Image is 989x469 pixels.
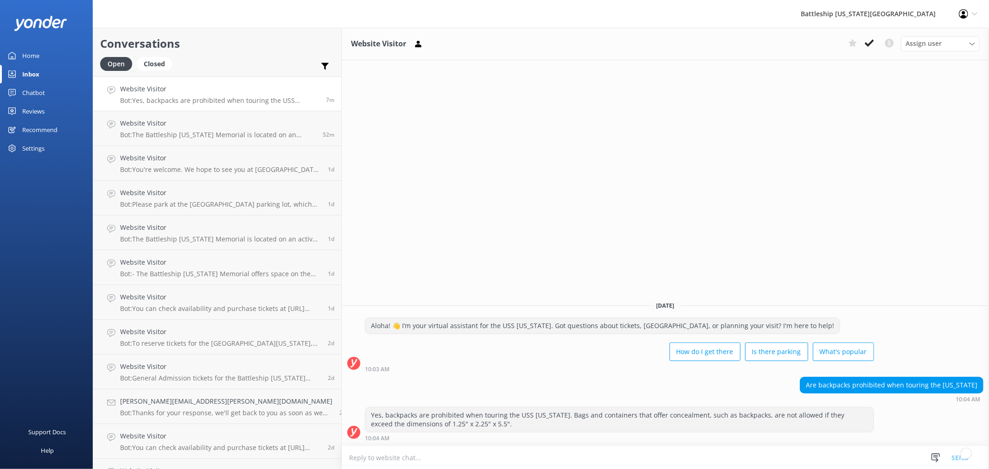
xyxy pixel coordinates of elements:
[670,342,740,361] button: How do I get there
[651,302,680,310] span: [DATE]
[93,355,341,389] a: Website VisitorBot:General Admission tickets for the Battleship [US_STATE] start at $39.99 for ad...
[93,424,341,459] a: Website VisitorBot:You can check availability and purchase tickets at [URL][DOMAIN_NAME].2d
[365,436,389,441] strong: 10:04 AM
[120,431,321,441] h4: Website Visitor
[120,270,321,278] p: Bot: - The Battleship [US_STATE] Memorial offers space on the ship at no charge for official cere...
[365,318,840,334] div: Aloha! 👋 I’m your virtual assistant for the USS [US_STATE]. Got questions about tickets, [GEOGRAP...
[41,441,54,460] div: Help
[22,102,45,120] div: Reviews
[120,165,321,174] p: Bot: You're welcome. We hope to see you at [GEOGRAPHIC_DATA][US_STATE] soon!
[22,120,57,139] div: Recommend
[120,292,321,302] h4: Website Visitor
[328,339,334,347] span: Oct 05 2025 11:19pm (UTC -10:00) Pacific/Honolulu
[120,153,321,163] h4: Website Visitor
[22,139,45,158] div: Settings
[800,377,983,393] div: Are backpacks prohibited when touring the [US_STATE]
[120,131,316,139] p: Bot: The Battleship [US_STATE] Memorial is located on an active U.S. Navy base and can be accesse...
[328,374,334,382] span: Oct 05 2025 10:56pm (UTC -10:00) Pacific/Honolulu
[745,342,808,361] button: Is there parking
[120,339,321,348] p: Bot: To reserve tickets for the [GEOGRAPHIC_DATA][US_STATE], it's recommended to book in advance ...
[93,250,341,285] a: Website VisitorBot:- The Battleship [US_STATE] Memorial offers space on the ship at no charge for...
[120,84,319,94] h4: Website Visitor
[120,96,319,105] p: Bot: Yes, backpacks are prohibited when touring the USS [US_STATE]. Bags and containers that offe...
[328,235,334,243] span: Oct 06 2025 07:22pm (UTC -10:00) Pacific/Honolulu
[365,435,874,441] div: Oct 08 2025 10:04am (UTC -10:00) Pacific/Honolulu
[137,57,172,71] div: Closed
[813,342,874,361] button: What's popular
[120,374,321,382] p: Bot: General Admission tickets for the Battleship [US_STATE] start at $39.99 for adults (13+) and...
[328,200,334,208] span: Oct 07 2025 08:01am (UTC -10:00) Pacific/Honolulu
[906,38,942,49] span: Assign user
[800,396,983,402] div: Oct 08 2025 10:04am (UTC -10:00) Pacific/Honolulu
[93,215,341,250] a: Website VisitorBot:The Battleship [US_STATE] Memorial is located on an active U.S. Navy base and ...
[22,65,39,83] div: Inbox
[100,58,137,69] a: Open
[120,188,321,198] h4: Website Visitor
[29,423,66,441] div: Support Docs
[22,83,45,102] div: Chatbot
[93,320,341,355] a: Website VisitorBot:To reserve tickets for the [GEOGRAPHIC_DATA][US_STATE], it's recommended to bo...
[328,270,334,278] span: Oct 06 2025 05:55pm (UTC -10:00) Pacific/Honolulu
[901,36,980,51] div: Assign User
[120,257,321,267] h4: Website Visitor
[22,46,39,65] div: Home
[120,327,321,337] h4: Website Visitor
[93,285,341,320] a: Website VisitorBot:You can check availability and purchase tickets at [URL][DOMAIN_NAME].1d
[120,118,316,128] h4: Website Visitor
[328,444,334,451] span: Oct 05 2025 01:51pm (UTC -10:00) Pacific/Honolulu
[93,111,341,146] a: Website VisitorBot:The Battleship [US_STATE] Memorial is located on an active U.S. Navy base and ...
[120,409,332,417] p: Bot: Thanks for your response, we'll get back to you as soon as we can during opening hours.
[120,222,321,233] h4: Website Visitor
[120,304,321,313] p: Bot: You can check availability and purchase tickets at [URL][DOMAIN_NAME].
[120,200,321,209] p: Bot: Please park at the [GEOGRAPHIC_DATA] parking lot, which has a fee of $7. Then, take the shut...
[93,181,341,215] a: Website VisitorBot:Please park at the [GEOGRAPHIC_DATA] parking lot, which has a fee of $7. Then,...
[100,57,132,71] div: Open
[323,131,334,139] span: Oct 08 2025 09:20am (UTC -10:00) Pacific/Honolulu
[365,407,874,432] div: Yes, backpacks are prohibited when touring the USS [US_STATE]. Bags and containers that offer con...
[120,396,332,406] h4: [PERSON_NAME][EMAIL_ADDRESS][PERSON_NAME][DOMAIN_NAME]
[120,361,321,372] h4: Website Visitor
[339,409,346,417] span: Oct 05 2025 07:40pm (UTC -10:00) Pacific/Honolulu
[93,76,341,111] a: Website VisitorBot:Yes, backpacks are prohibited when touring the USS [US_STATE]. Bags and contai...
[956,397,980,402] strong: 10:04 AM
[365,367,389,372] strong: 10:03 AM
[326,96,334,104] span: Oct 08 2025 10:04am (UTC -10:00) Pacific/Honolulu
[93,146,341,181] a: Website VisitorBot:You're welcome. We hope to see you at [GEOGRAPHIC_DATA][US_STATE] soon!1d
[14,16,67,31] img: yonder-white-logo.png
[93,389,341,424] a: [PERSON_NAME][EMAIL_ADDRESS][PERSON_NAME][DOMAIN_NAME]Bot:Thanks for your response, we'll get bac...
[342,446,989,469] textarea: To enrich screen reader interactions, please activate Accessibility in Grammarly extension settings
[137,58,177,69] a: Closed
[328,304,334,312] span: Oct 06 2025 10:30am (UTC -10:00) Pacific/Honolulu
[120,235,321,243] p: Bot: The Battleship [US_STATE] Memorial is located on an active U.S. Navy base and can be accesse...
[328,165,334,173] span: Oct 07 2025 08:19am (UTC -10:00) Pacific/Honolulu
[100,35,334,52] h2: Conversations
[365,366,874,372] div: Oct 08 2025 10:03am (UTC -10:00) Pacific/Honolulu
[120,444,321,452] p: Bot: You can check availability and purchase tickets at [URL][DOMAIN_NAME].
[351,38,406,50] h3: Website Visitor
